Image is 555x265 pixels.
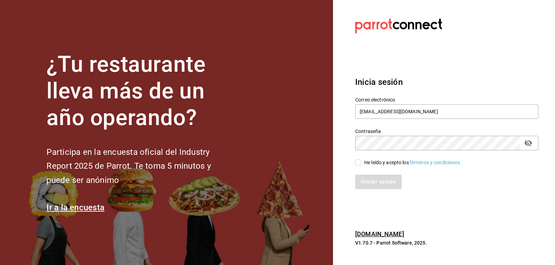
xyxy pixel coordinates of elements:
a: Ir a la encuesta [46,203,104,212]
h3: Inicia sesión [355,76,538,88]
label: Correo electrónico [355,97,538,102]
button: passwordField [522,137,534,149]
h2: Participa en la encuesta oficial del Industry Report 2025 de Parrot. Te toma 5 minutos y puede se... [46,145,234,187]
a: Términos y condiciones. [409,160,461,165]
label: Contraseña [355,129,538,134]
a: [DOMAIN_NAME] [355,230,404,238]
div: He leído y acepto los [364,159,461,166]
p: V1.70.7 - Parrot Software, 2025. [355,239,538,246]
h1: ¿Tu restaurante lleva más de un año operando? [46,51,234,131]
input: Ingresa tu correo electrónico [355,104,538,119]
